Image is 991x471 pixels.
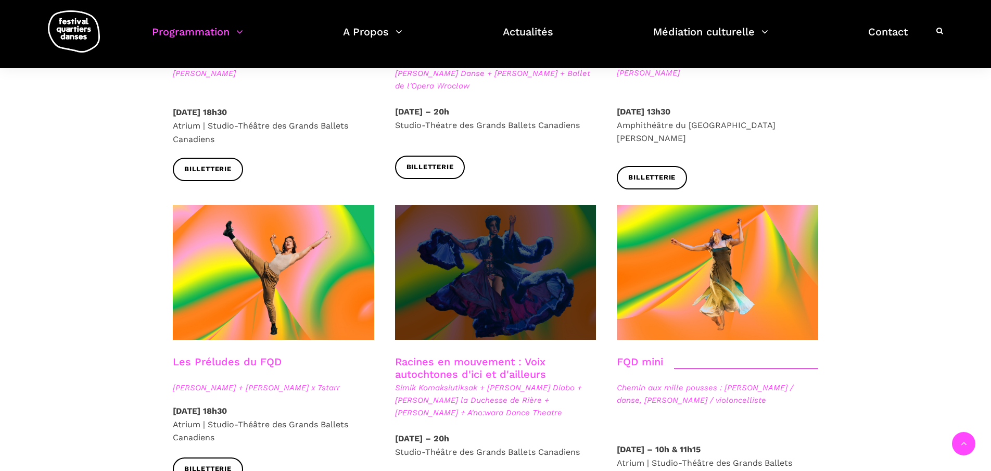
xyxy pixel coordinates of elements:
span: [PERSON_NAME] [617,67,818,79]
a: Programmation [152,23,243,54]
span: Chemin aux mille pousses : [PERSON_NAME] / danse, [PERSON_NAME] / violoncelliste [617,381,818,406]
a: Billetterie [395,156,465,179]
strong: [DATE] – 20h [395,107,449,117]
a: Billetterie [617,166,687,189]
span: [PERSON_NAME] [173,67,374,80]
span: [PERSON_NAME] Danse + [PERSON_NAME] + Ballet de l'Opera Wroclaw [395,67,596,92]
strong: [DATE] 13h30 [617,107,670,117]
strong: [DATE] 18h30 [173,406,227,416]
a: Les Préludes du FQD [173,355,282,368]
strong: [DATE] – 10h & 11h15 [617,444,701,454]
span: Simik Komaksiutiksak + [PERSON_NAME] Diabo + [PERSON_NAME] la Duchesse de Rière + [PERSON_NAME] +... [395,381,596,419]
img: logo-fqd-med [48,10,100,53]
span: Billetterie [406,162,454,173]
a: Contact [868,23,908,54]
a: Médiation culturelle [653,23,768,54]
p: Studio-Théatre des Grands Ballets Canadiens [395,105,596,132]
a: Actualités [503,23,553,54]
a: FQD mini [617,355,663,368]
span: Billetterie [628,172,676,183]
p: Amphithéâtre du [GEOGRAPHIC_DATA][PERSON_NAME] [617,105,818,145]
p: Atrium | Studio-Théâtre des Grands Ballets Canadiens [173,106,374,146]
a: A Propos [343,23,402,54]
span: [PERSON_NAME] + [PERSON_NAME] x 7starr [173,381,374,394]
a: Billetterie [173,158,243,181]
strong: [DATE] 18h30 [173,107,227,117]
p: Studio-Théâtre des Grands Ballets Canadiens [395,432,596,459]
span: Billetterie [184,164,232,175]
strong: [DATE] – 20h [395,434,449,443]
a: Racines en mouvement : Voix autochtones d'ici et d'ailleurs [395,355,546,380]
p: Atrium | Studio-Théâtre des Grands Ballets Canadiens [173,404,374,444]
